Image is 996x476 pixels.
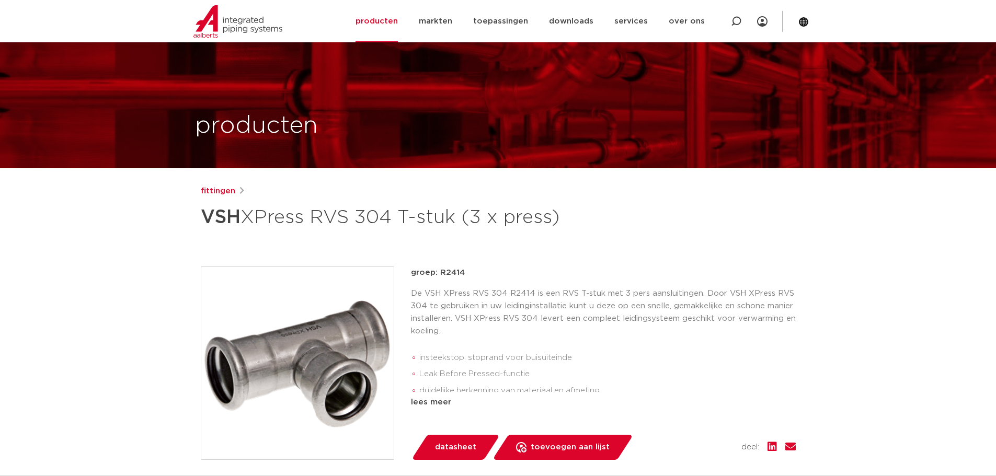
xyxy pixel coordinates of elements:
span: deel: [741,441,759,454]
li: Leak Before Pressed-functie [419,366,796,382]
div: lees meer [411,396,796,409]
li: duidelijke herkenning van materiaal en afmeting [419,382,796,399]
p: groep: R2414 [411,266,796,279]
h1: XPress RVS 304 T-stuk (3 x press) [201,202,593,233]
strong: VSH [201,208,241,227]
a: fittingen [201,185,235,198]
span: toevoegen aan lijst [531,439,610,456]
li: insteekstop: stoprand voor buisuiteinde [419,350,796,366]
a: datasheet [411,435,500,460]
span: datasheet [435,439,476,456]
img: Product Image for VSH XPress RVS 304 T-stuk (3 x press) [201,267,394,459]
p: De VSH XPress RVS 304 R2414 is een RVS T-stuk met 3 pers aansluitingen. Door VSH XPress RVS 304 t... [411,287,796,338]
h1: producten [195,109,318,143]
